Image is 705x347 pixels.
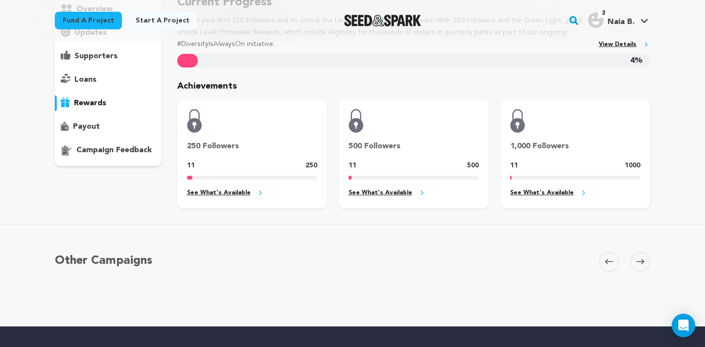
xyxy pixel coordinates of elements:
button: supporters [55,48,162,64]
p: payout [73,121,100,133]
span: 4% [630,54,642,68]
p: rewards [74,97,106,109]
p: 1000 [625,160,640,172]
span: Naia B. [608,18,634,26]
p: campaign feedback [76,144,152,156]
button: payout [55,119,162,135]
div: Naia B.'s Profile [588,12,634,28]
p: 250 Followers [187,140,317,152]
p: 11 [349,160,356,172]
a: Fund a project [55,12,122,29]
span: 3 [598,8,609,18]
a: View Details [599,39,650,50]
span: Naia B.'s Profile [586,10,650,31]
p: 11 [187,160,195,172]
button: loans [55,72,162,88]
p: 500 [467,160,479,172]
p: loans [74,74,96,86]
a: See What's Available [187,187,317,199]
div: Open Intercom Messenger [672,314,695,337]
a: Seed&Spark Homepage [344,15,421,26]
img: Seed&Spark Logo Dark Mode [344,15,421,26]
p: supporters [74,50,117,62]
p: 11 [510,160,518,172]
a: See What's Available [349,187,479,199]
button: campaign feedback [55,142,162,158]
a: Start a project [128,12,197,29]
p: 250 [305,160,317,172]
a: See What's Available [510,187,640,199]
p: 1,000 Followers [510,140,640,152]
h5: Other Campaigns [55,252,152,270]
a: Naia B.'s Profile [586,10,650,28]
button: rewards [55,95,162,111]
p: Achievements [177,79,650,93]
img: user.png [588,12,604,28]
p: 500 Followers [349,140,479,152]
